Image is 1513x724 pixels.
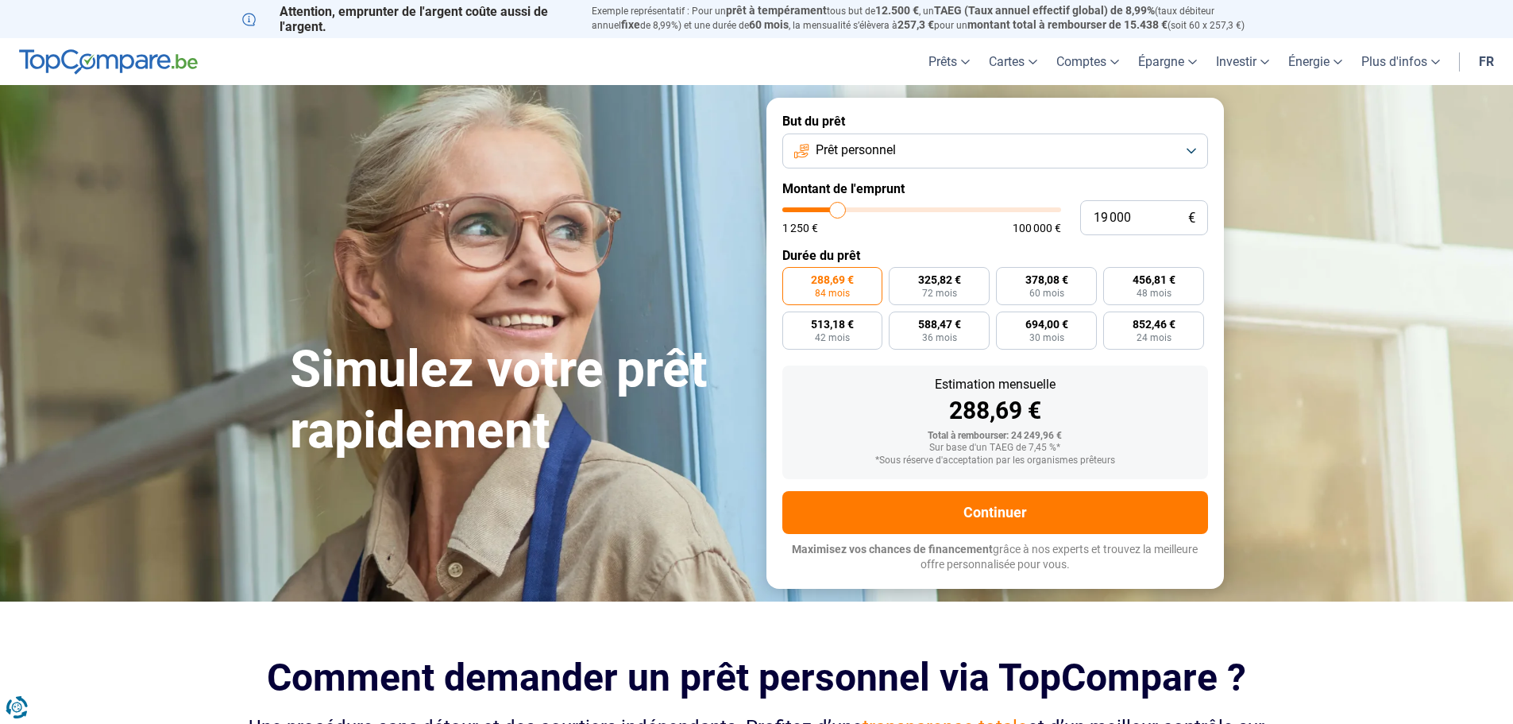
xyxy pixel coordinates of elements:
[726,4,827,17] span: prêt à tempérament
[795,399,1195,423] div: 288,69 €
[795,431,1195,442] div: Total à rembourser: 24 249,96 €
[1129,38,1206,85] a: Épargne
[979,38,1047,85] a: Cartes
[1469,38,1503,85] a: fr
[242,4,573,34] p: Attention, emprunter de l'argent coûte aussi de l'argent.
[897,18,934,31] span: 257,3 €
[242,656,1272,699] h2: Comment demander un prêt personnel via TopCompare ?
[875,4,919,17] span: 12.500 €
[782,248,1208,263] label: Durée du prêt
[1137,333,1171,343] span: 24 mois
[919,38,979,85] a: Prêts
[815,333,850,343] span: 42 mois
[1206,38,1279,85] a: Investir
[816,141,896,159] span: Prêt personnel
[1352,38,1449,85] a: Plus d'infos
[621,18,640,31] span: fixe
[782,181,1208,196] label: Montant de l'emprunt
[1133,274,1175,285] span: 456,81 €
[290,339,747,462] h1: Simulez votre prêt rapidement
[1025,274,1068,285] span: 378,08 €
[1029,288,1064,298] span: 60 mois
[1013,223,1061,234] span: 100 000 €
[1133,319,1175,330] span: 852,46 €
[918,274,961,285] span: 325,82 €
[782,114,1208,129] label: But du prêt
[1137,288,1171,298] span: 48 mois
[19,49,198,75] img: TopCompare
[922,288,957,298] span: 72 mois
[1188,211,1195,225] span: €
[922,333,957,343] span: 36 mois
[795,378,1195,391] div: Estimation mensuelle
[918,319,961,330] span: 588,47 €
[782,491,1208,534] button: Continuer
[811,274,854,285] span: 288,69 €
[795,443,1195,454] div: Sur base d'un TAEG de 7,45 %*
[749,18,789,31] span: 60 mois
[792,543,993,556] span: Maximisez vos chances de financement
[782,223,818,234] span: 1 250 €
[1029,333,1064,343] span: 30 mois
[782,542,1208,573] p: grâce à nos experts et trouvez la meilleure offre personnalisée pour vous.
[967,18,1168,31] span: montant total à rembourser de 15.438 €
[934,4,1155,17] span: TAEG (Taux annuel effectif global) de 8,99%
[782,134,1208,168] button: Prêt personnel
[1025,319,1068,330] span: 694,00 €
[1279,38,1352,85] a: Énergie
[795,455,1195,467] div: *Sous réserve d'acceptation par les organismes prêteurs
[815,288,850,298] span: 84 mois
[811,319,854,330] span: 513,18 €
[592,4,1272,33] p: Exemple représentatif : Pour un tous but de , un (taux débiteur annuel de 8,99%) et une durée de ...
[1047,38,1129,85] a: Comptes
